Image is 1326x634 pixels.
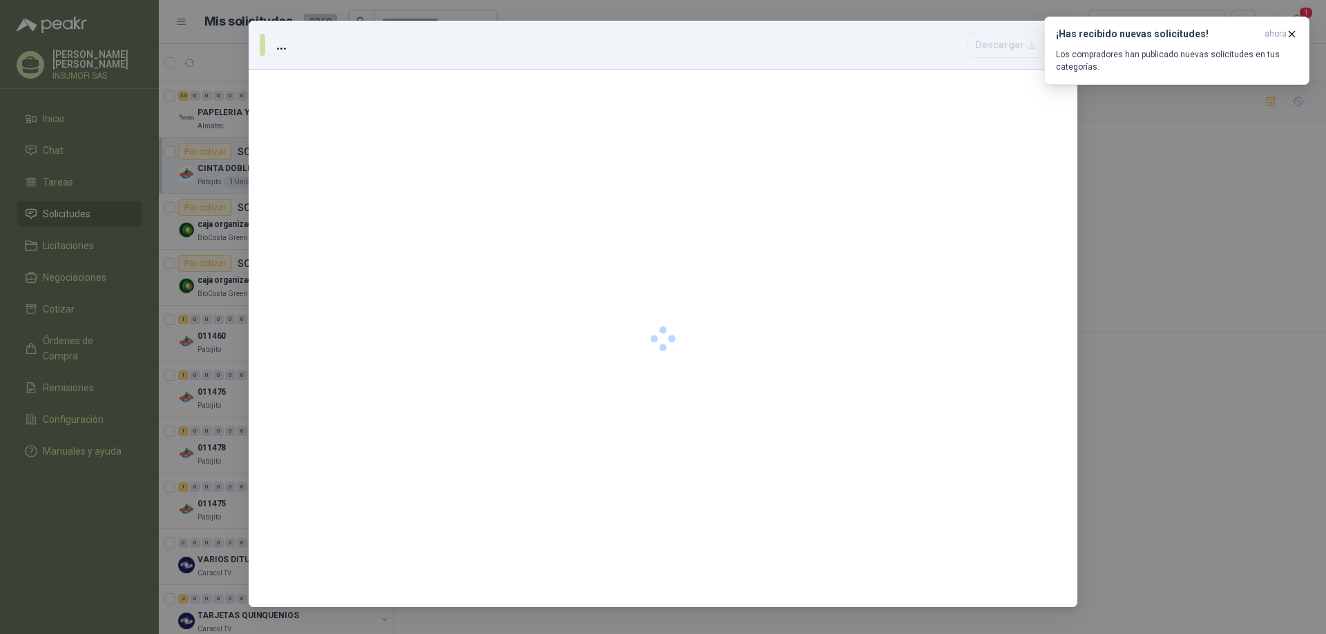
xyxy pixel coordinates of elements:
[276,34,292,55] h3: ...
[1056,28,1259,40] h3: ¡Has recibido nuevas solicitudes!
[1056,48,1298,73] p: Los compradores han publicado nuevas solicitudes en tus categorías.
[968,32,1044,58] button: Descargar
[1265,28,1287,40] span: ahora
[1044,17,1309,85] button: ¡Has recibido nuevas solicitudes!ahora Los compradores han publicado nuevas solicitudes en tus ca...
